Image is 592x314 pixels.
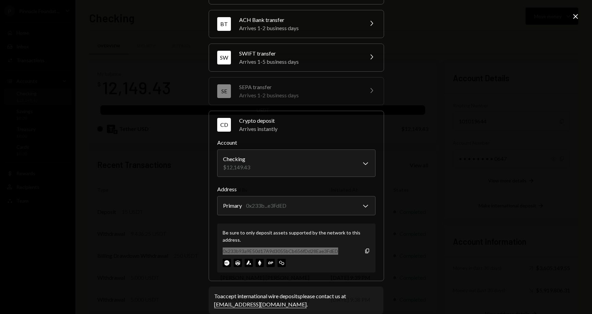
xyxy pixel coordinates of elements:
div: SWIFT transfer [239,49,359,58]
button: BTACH Bank transferArrives 1-2 business days [209,10,384,38]
img: base-mainnet [223,259,231,267]
div: Arrives 1-5 business days [239,58,359,66]
div: SE [217,84,231,98]
button: Address [217,196,375,215]
button: SESEPA transferArrives 1-2 business days [209,77,384,105]
div: Be sure to only deposit assets supported by the network to this address. [223,229,370,243]
button: CDCrypto depositArrives instantly [209,111,384,138]
img: polygon-mainnet [277,259,286,267]
div: ACH Bank transfer [239,16,359,24]
label: Address [217,185,375,193]
div: 0x233b...e3FdED [246,202,286,210]
div: BT [217,17,231,31]
div: Arrives 1-2 business days [239,24,359,32]
button: Account [217,149,375,177]
div: Arrives 1-2 business days [239,91,359,99]
div: To accept international wire deposits please contact us at . [214,292,378,309]
img: ethereum-mainnet [256,259,264,267]
div: Arrives instantly [239,125,375,133]
div: SEPA transfer [239,83,359,91]
img: optimism-mainnet [267,259,275,267]
a: [EMAIL_ADDRESS][DOMAIN_NAME] [214,301,307,308]
img: arbitrum-mainnet [234,259,242,267]
label: Account [217,138,375,147]
div: CD [217,118,231,132]
img: avalanche-mainnet [245,259,253,267]
button: SWSWIFT transferArrives 1-5 business days [209,44,384,71]
div: 0x233b93a9E50d17A9d3055bCb656fDd28Eae3FdED [223,247,338,255]
div: CDCrypto depositArrives instantly [217,138,375,273]
div: SW [217,51,231,64]
div: Crypto deposit [239,117,375,125]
